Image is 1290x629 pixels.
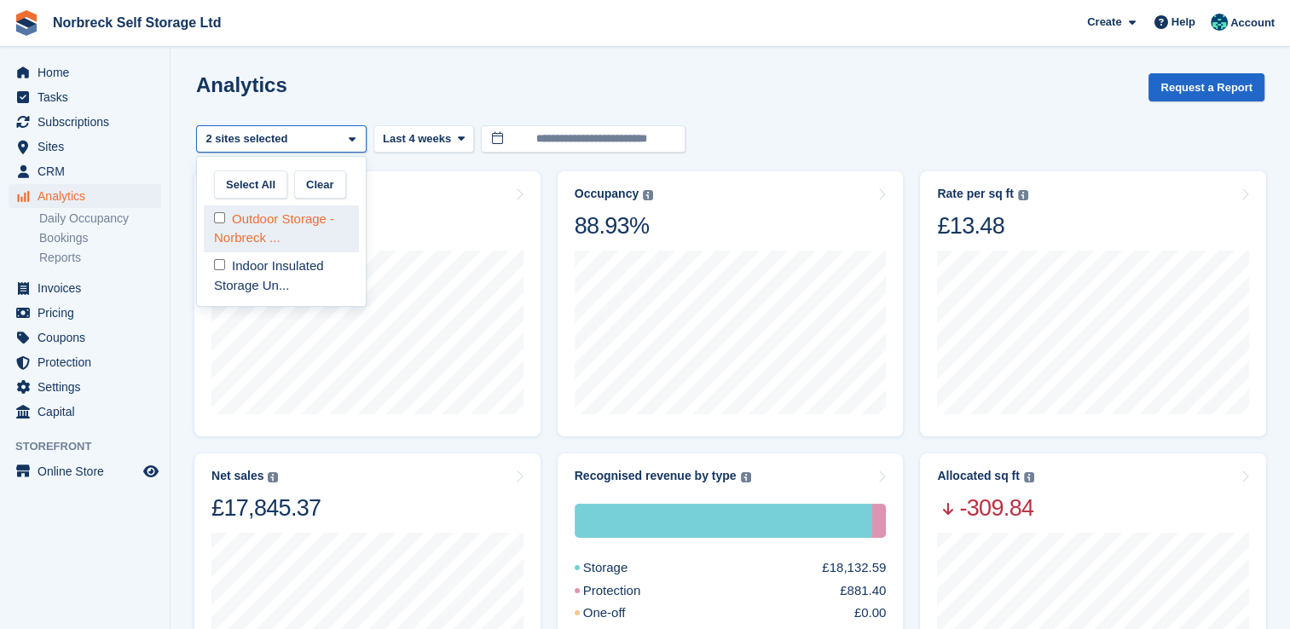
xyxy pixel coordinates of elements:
div: Net sales [211,469,263,483]
img: icon-info-grey-7440780725fd019a000dd9b08b2336e03edf1995a4989e88bcd33f0948082b44.svg [1018,190,1028,200]
a: menu [9,85,161,109]
img: icon-info-grey-7440780725fd019a000dd9b08b2336e03edf1995a4989e88bcd33f0948082b44.svg [268,472,278,482]
a: Daily Occupancy [39,211,161,227]
div: Protection [871,504,886,538]
a: menu [9,61,161,84]
span: Create [1087,14,1121,31]
div: One-off [575,603,667,623]
span: Protection [38,350,140,374]
div: Allocated sq ft [937,469,1019,483]
div: Rate per sq ft [937,187,1013,201]
div: Indoor Insulated Storage Un... [204,252,359,299]
a: menu [9,301,161,325]
div: £18,132.59 [822,558,886,578]
div: Storage [575,558,669,578]
a: menu [9,110,161,134]
a: Norbreck Self Storage Ltd [46,9,228,37]
h2: Analytics [196,73,287,96]
a: menu [9,326,161,349]
div: Storage [575,504,872,538]
button: Request a Report [1148,73,1264,101]
img: icon-info-grey-7440780725fd019a000dd9b08b2336e03edf1995a4989e88bcd33f0948082b44.svg [1024,472,1034,482]
span: CRM [38,159,140,183]
a: menu [9,350,161,374]
div: £0.00 [854,603,887,623]
div: Outdoor Storage - Norbreck ... [204,205,359,252]
a: menu [9,184,161,208]
div: £881.40 [840,581,886,601]
a: menu [9,159,161,183]
span: Settings [38,375,140,399]
span: Account [1230,14,1275,32]
span: Pricing [38,301,140,325]
span: Tasks [38,85,140,109]
span: Online Store [38,459,140,483]
span: Invoices [38,276,140,300]
div: £17,845.37 [211,493,321,522]
a: menu [9,459,161,483]
button: Clear [294,170,346,199]
div: Recognised revenue by type [575,469,737,483]
div: 2 sites selected [203,130,294,147]
span: -309.84 [937,493,1033,522]
img: Sally King [1211,14,1228,31]
span: Home [38,61,140,84]
a: menu [9,276,161,300]
span: Capital [38,400,140,424]
a: Reports [39,250,161,266]
span: Last 4 weeks [383,130,451,147]
button: Select All [214,170,287,199]
div: Protection [575,581,682,601]
a: Preview store [141,461,161,482]
button: Last 4 weeks [373,125,474,153]
span: Analytics [38,184,140,208]
img: icon-info-grey-7440780725fd019a000dd9b08b2336e03edf1995a4989e88bcd33f0948082b44.svg [741,472,751,482]
span: Subscriptions [38,110,140,134]
span: Help [1171,14,1195,31]
a: Bookings [39,230,161,246]
img: icon-info-grey-7440780725fd019a000dd9b08b2336e03edf1995a4989e88bcd33f0948082b44.svg [643,190,653,200]
span: Coupons [38,326,140,349]
div: Occupancy [575,187,639,201]
a: menu [9,135,161,159]
a: menu [9,375,161,399]
img: stora-icon-8386f47178a22dfd0bd8f6a31ec36ba5ce8667c1dd55bd0f319d3a0aa187defe.svg [14,10,39,36]
div: £13.48 [937,211,1027,240]
div: 88.93% [575,211,653,240]
span: Sites [38,135,140,159]
span: Storefront [15,438,170,455]
a: menu [9,400,161,424]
